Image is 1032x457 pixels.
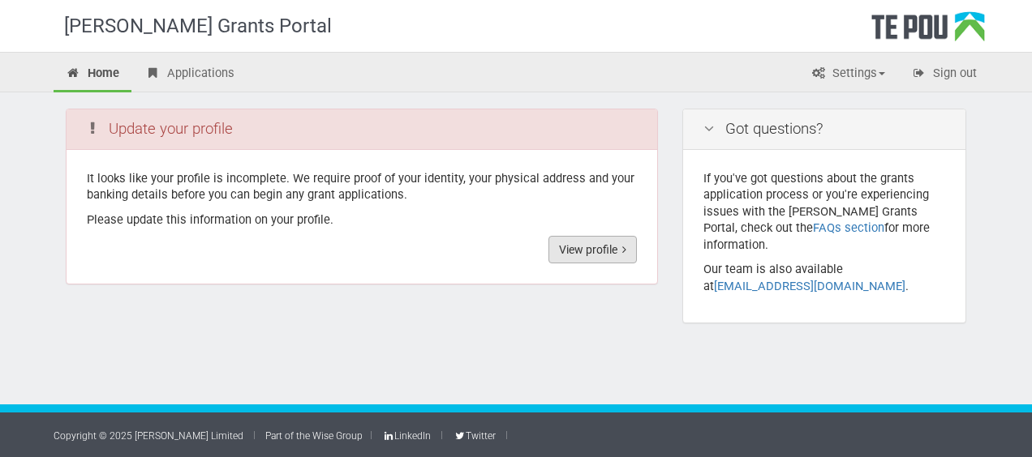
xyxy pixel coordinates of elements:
p: If you've got questions about the grants application process or you're experiencing issues with t... [703,170,945,254]
a: Sign out [899,57,989,92]
div: Got questions? [683,109,965,150]
a: Applications [133,57,247,92]
a: Copyright © 2025 [PERSON_NAME] Limited [54,430,243,442]
a: LinkedIn [382,430,431,442]
a: [EMAIL_ADDRESS][DOMAIN_NAME] [714,279,905,293]
a: FAQs section [813,220,884,235]
p: Please update this information on your profile. [87,211,637,228]
div: Te Pou Logo [871,11,985,52]
a: Part of the Wise Group [265,430,363,442]
p: It looks like your profile is incomplete. We require proof of your identity, your physical addres... [87,170,637,203]
a: View profile [548,236,637,263]
a: Twitter [453,430,495,442]
a: Home [54,57,131,92]
div: Update your profile [67,109,657,150]
p: Our team is also available at . [703,261,945,294]
a: Settings [798,57,897,92]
